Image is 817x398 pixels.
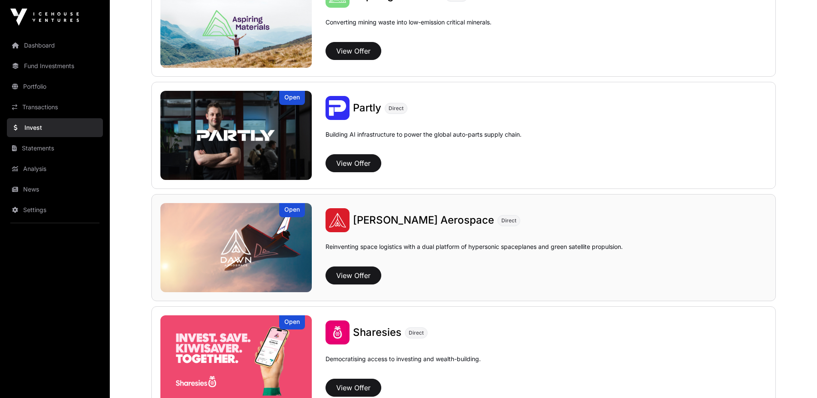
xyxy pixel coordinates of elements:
[353,213,494,227] a: [PERSON_NAME] Aerospace
[326,130,522,151] p: Building AI infrastructure to power the global auto-parts supply chain.
[326,96,350,120] img: Partly
[409,329,424,336] span: Direct
[326,154,381,172] button: View Offer
[326,355,481,375] p: Democratising access to investing and wealth-building.
[353,326,401,338] span: Sharesies
[279,91,305,105] div: Open
[326,18,491,39] p: Converting mining waste into low-emission critical minerals.
[326,320,350,344] img: Sharesies
[10,9,79,26] img: Icehouse Ventures Logo
[7,118,103,137] a: Invest
[353,214,494,226] span: [PERSON_NAME] Aerospace
[160,91,312,180] img: Partly
[326,242,623,263] p: Reinventing space logistics with a dual platform of hypersonic spaceplanes and green satellite pr...
[160,203,312,292] img: Dawn Aerospace
[279,315,305,329] div: Open
[160,91,312,180] a: PartlyOpen
[7,57,103,75] a: Fund Investments
[7,159,103,178] a: Analysis
[326,379,381,397] button: View Offer
[389,105,404,112] span: Direct
[7,180,103,199] a: News
[279,203,305,217] div: Open
[326,42,381,60] button: View Offer
[7,77,103,96] a: Portfolio
[501,217,516,224] span: Direct
[353,326,401,339] a: Sharesies
[7,98,103,117] a: Transactions
[160,203,312,292] a: Dawn AerospaceOpen
[7,200,103,219] a: Settings
[7,139,103,158] a: Statements
[326,266,381,284] button: View Offer
[353,102,381,114] span: Partly
[774,357,817,398] iframe: Chat Widget
[7,36,103,55] a: Dashboard
[353,101,381,115] a: Partly
[326,208,350,232] img: Dawn Aerospace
